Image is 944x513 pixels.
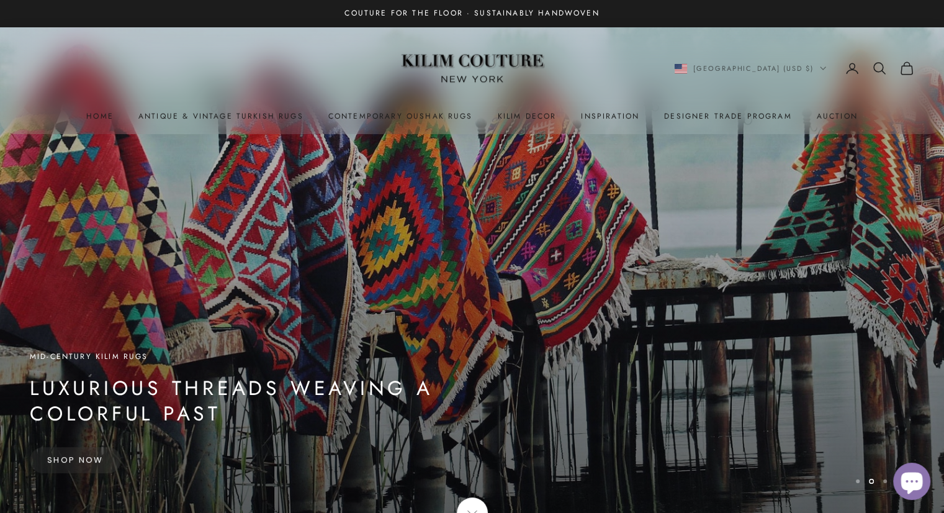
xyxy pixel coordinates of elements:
[30,110,914,122] nav: Primary navigation
[675,61,915,76] nav: Secondary navigation
[664,110,792,122] a: Designer Trade Program
[344,7,599,20] p: Couture for the Floor · Sustainably Handwoven
[675,63,827,74] button: Change country or currency
[395,39,550,98] img: Logo of Kilim Couture New York
[30,376,514,427] p: Luxurious Threads Weaving a Colorful Past
[581,110,639,122] a: Inspiration
[30,447,121,473] a: Shop Now
[817,110,858,122] a: Auction
[498,110,557,122] summary: Kilim Decor
[86,110,114,122] a: Home
[138,110,303,122] a: Antique & Vintage Turkish Rugs
[675,64,687,73] img: United States
[328,110,473,122] a: Contemporary Oushak Rugs
[693,63,814,74] span: [GEOGRAPHIC_DATA] (USD $)
[889,463,934,503] inbox-online-store-chat: Shopify online store chat
[30,350,514,363] p: Mid-Century Kilim Rugs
